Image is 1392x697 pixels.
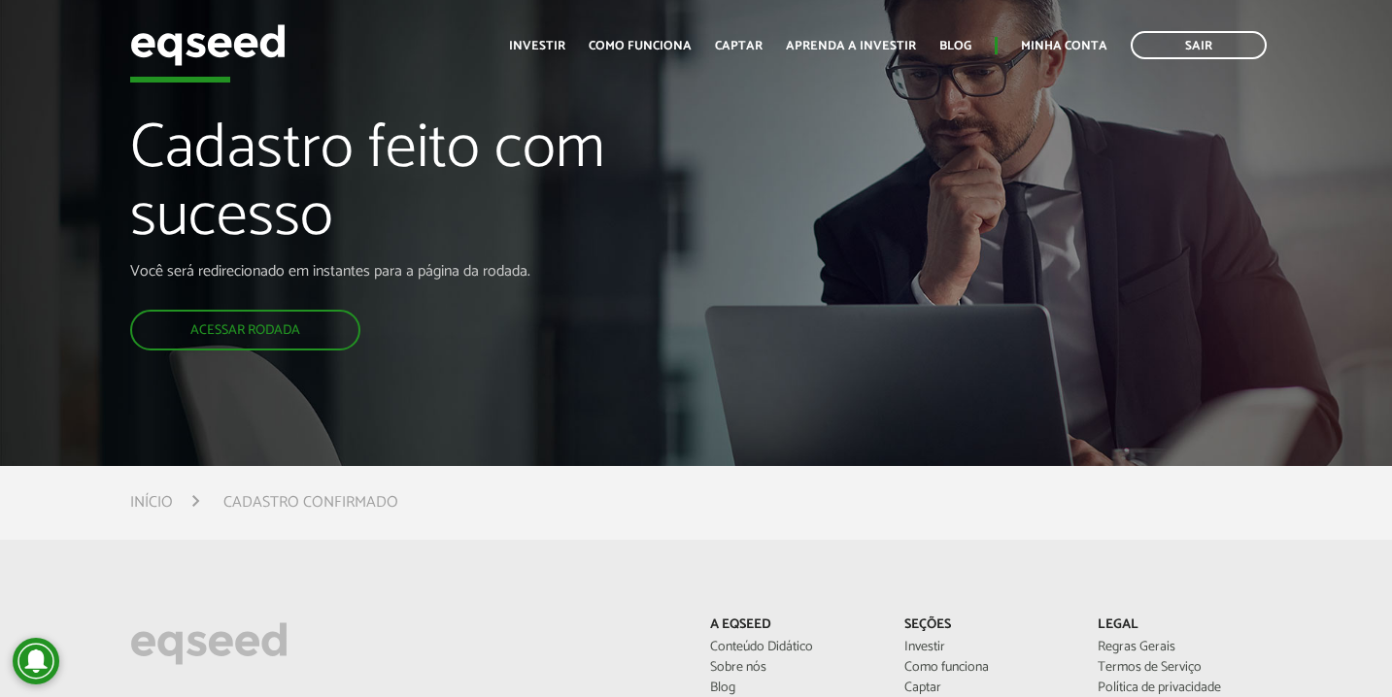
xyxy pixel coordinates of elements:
[1098,641,1262,654] a: Regras Gerais
[509,40,565,52] a: Investir
[715,40,763,52] a: Captar
[1131,31,1267,59] a: Sair
[939,40,971,52] a: Blog
[1098,661,1262,675] a: Termos de Serviço
[1098,681,1262,695] a: Política de privacidade
[904,641,1069,654] a: Investir
[710,681,874,695] a: Blog
[710,661,874,675] a: Sobre nós
[786,40,916,52] a: Aprenda a investir
[130,495,173,511] a: Início
[1021,40,1107,52] a: Minha conta
[130,19,286,71] img: EqSeed
[589,40,692,52] a: Como funciona
[904,661,1069,675] a: Como funciona
[130,116,798,262] h1: Cadastro feito com sucesso
[130,310,360,350] a: Acessar rodada
[130,617,288,670] img: EqSeed Logo
[710,641,874,654] a: Conteúdo Didático
[904,617,1069,634] p: Seções
[1098,617,1262,634] p: Legal
[130,262,798,281] p: Você será redirecionado em instantes para a página da rodada.
[710,617,874,634] p: A EqSeed
[904,681,1069,695] a: Captar
[223,489,398,515] li: Cadastro confirmado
